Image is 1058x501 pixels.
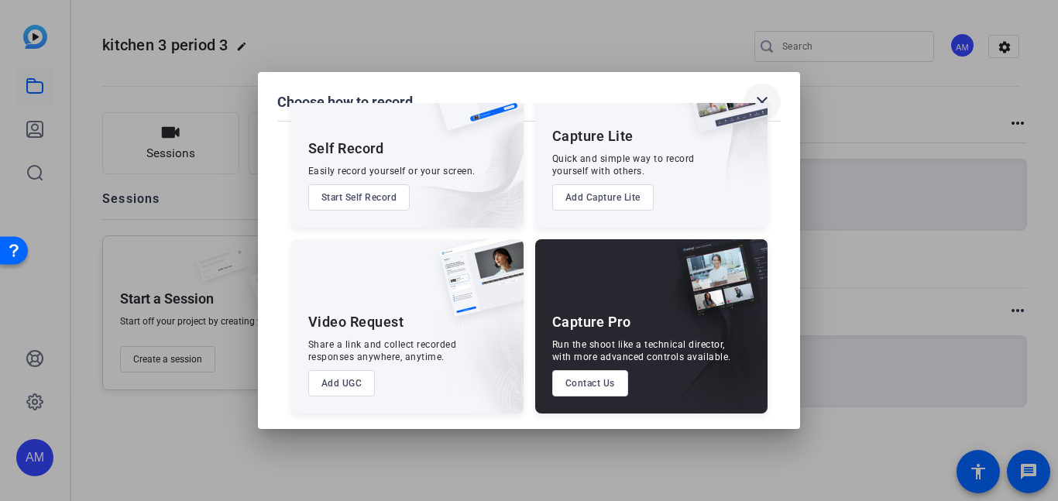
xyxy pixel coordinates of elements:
img: ugc-content.png [428,239,524,333]
img: capture-pro.png [665,239,768,334]
div: Run the shoot like a technical director, with more advanced controls available. [552,338,731,363]
button: Contact Us [552,370,628,396]
mat-icon: close [753,93,771,112]
div: Share a link and collect recorded responses anywhere, anytime. [308,338,457,363]
img: embarkstudio-capture-pro.png [653,259,768,413]
button: Start Self Record [308,184,410,211]
div: Video Request [308,313,404,331]
div: Quick and simple way to record yourself with others. [552,153,695,177]
div: Capture Pro [552,313,631,331]
div: Capture Lite [552,127,634,146]
button: Add Capture Lite [552,184,654,211]
img: embarkstudio-self-record.png [389,87,524,228]
button: Add UGC [308,370,376,396]
div: Easily record yourself or your screen. [308,165,476,177]
img: embarkstudio-capture-lite.png [629,53,768,208]
div: Self Record [308,139,384,158]
h1: Choose how to record [277,93,413,112]
img: embarkstudio-ugc-content.png [434,287,524,413]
